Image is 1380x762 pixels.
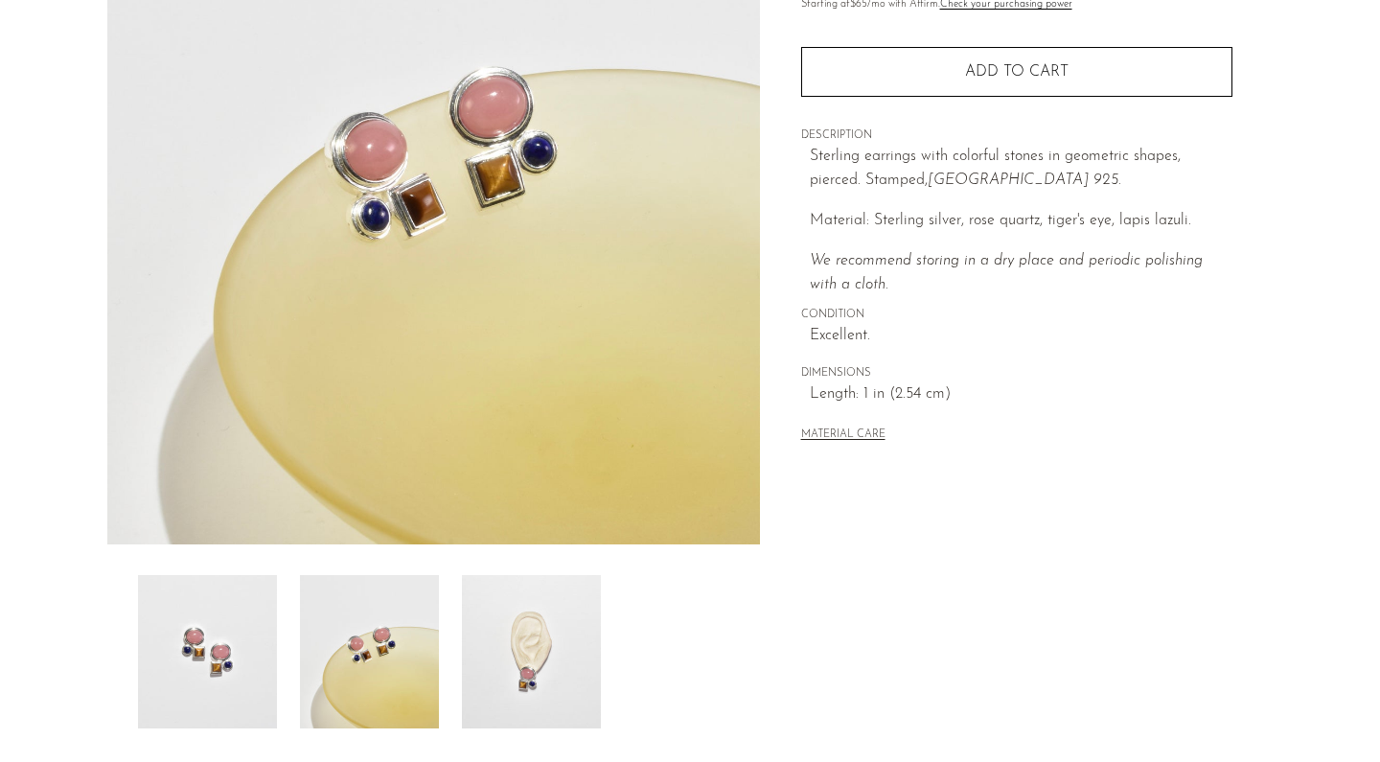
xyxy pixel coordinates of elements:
[810,253,1203,293] i: We recommend storing in a dry place and periodic polishing with a cloth.
[300,575,439,728] img: Colorful Geometric Earrings
[810,145,1232,194] p: Sterling earrings with colorful stones in geometric shapes, pierced. Stamped,
[138,575,277,728] img: Colorful Geometric Earrings
[810,382,1232,407] span: Length: 1 in (2.54 cm)
[810,209,1232,234] p: Material: Sterling silver, rose quartz, tiger's eye, lapis lazuli.
[801,47,1232,97] button: Add to cart
[801,127,1232,145] span: DESCRIPTION
[810,324,1232,349] span: Excellent.
[801,365,1232,382] span: DIMENSIONS
[462,575,601,728] img: Colorful Geometric Earrings
[801,307,1232,324] span: CONDITION
[801,428,885,443] button: MATERIAL CARE
[928,173,1121,188] em: [GEOGRAPHIC_DATA] 925.
[965,64,1069,80] span: Add to cart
